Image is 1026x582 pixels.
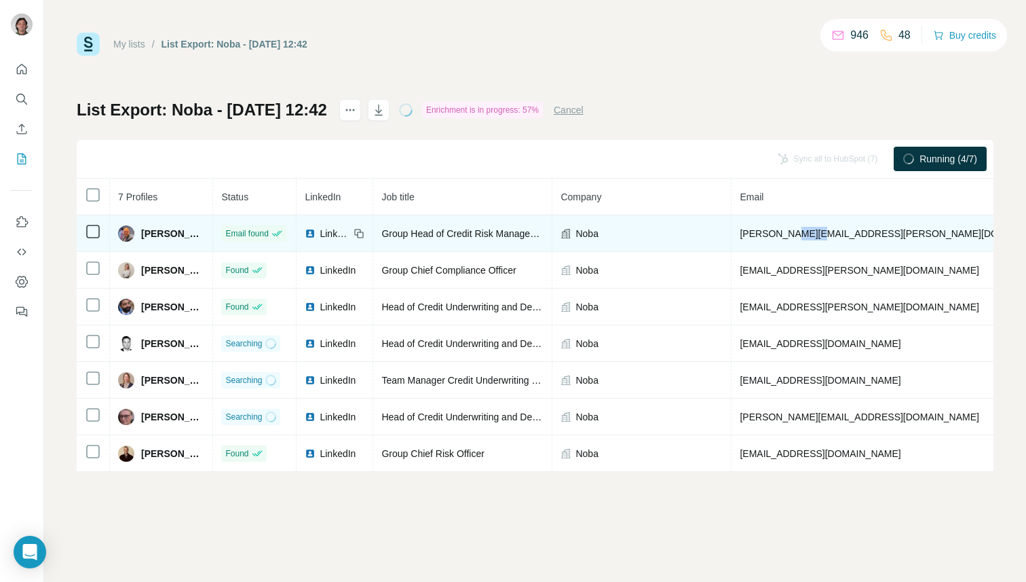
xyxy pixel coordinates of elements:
[141,374,204,387] span: [PERSON_NAME]
[305,448,316,459] img: LinkedIn logo
[422,102,543,118] div: Enrichment is in progress: 57%
[225,301,248,313] span: Found
[575,227,598,240] span: Noba
[919,152,977,166] span: Running (4/7)
[11,147,33,171] button: My lists
[320,410,356,424] span: LinkedIn
[320,263,356,277] span: LinkedIn
[305,375,316,386] img: LinkedIn logo
[141,300,204,314] span: [PERSON_NAME]
[118,192,157,202] span: 7 Profiles
[740,192,763,202] span: Email
[141,227,204,240] span: [PERSON_NAME]
[554,103,584,117] button: Cancel
[575,374,598,387] span: Noba
[575,447,598,460] span: Noba
[850,27,869,43] p: 946
[77,33,100,56] img: Surfe Logo
[225,448,248,460] span: Found
[305,338,316,349] img: LinkedIn logo
[14,536,46,568] div: Open Intercom Messenger
[933,26,996,45] button: Buy credits
[118,225,134,242] img: Avatar
[740,375,900,386] span: [EMAIL_ADDRESS][DOMAIN_NAME]
[11,14,33,35] img: Avatar
[320,447,356,460] span: LinkedIn
[305,192,341,202] span: LinkedIn
[77,99,327,121] h1: List Export: Noba - [DATE] 12:42
[152,37,155,51] li: /
[381,448,484,459] span: Group Chief Risk Officer
[113,39,145,50] a: My lists
[225,411,262,423] span: Searching
[305,228,316,239] img: LinkedIn logo
[575,263,598,277] span: Noba
[560,192,601,202] span: Company
[381,228,551,239] span: Group Head of Credit Risk Management
[11,117,33,141] button: Enrich CSV
[141,447,204,460] span: [PERSON_NAME]
[381,302,596,312] span: Head of Credit Underwriting and Decision Analytics
[118,409,134,425] img: Avatar
[305,265,316,276] img: LinkedIn logo
[11,240,33,264] button: Use Surfe API
[740,448,900,459] span: [EMAIL_ADDRESS][DOMAIN_NAME]
[161,37,307,51] div: List Export: Noba - [DATE] 12:42
[11,270,33,294] button: Dashboard
[381,412,596,422] span: Head of Credit Underwriting and Decision Analytics
[11,87,33,111] button: Search
[898,27,911,43] p: 48
[740,265,978,276] span: [EMAIL_ADDRESS][PERSON_NAME][DOMAIN_NAME]
[141,410,204,424] span: [PERSON_NAME]
[339,99,361,121] button: actions
[221,192,248,202] span: Status
[381,338,596,349] span: Head of Credit Underwriting and Decision Analytics
[740,302,978,312] span: [EMAIL_ADDRESS][PERSON_NAME][DOMAIN_NAME]
[225,338,262,350] span: Searching
[575,300,598,314] span: Noba
[141,337,204,350] span: [PERSON_NAME]
[118,299,134,315] img: Avatar
[225,264,248,276] span: Found
[11,57,33,81] button: Quick start
[320,337,356,350] span: LinkedIn
[11,210,33,234] button: Use Surfe on LinkedIn
[575,410,598,424] span: Noba
[740,412,978,422] span: [PERSON_NAME][EMAIL_ADDRESS][DOMAIN_NAME]
[381,192,414,202] span: Job title
[320,227,349,240] span: LinkedIn
[320,300,356,314] span: LinkedIn
[575,337,598,350] span: Noba
[118,262,134,278] img: Avatar
[118,445,134,462] img: Avatar
[305,412,316,422] img: LinkedIn logo
[141,263,204,277] span: [PERSON_NAME]
[11,299,33,324] button: Feedback
[320,374,356,387] span: LinkedIn
[118,372,134,388] img: Avatar
[305,302,316,312] img: LinkedIn logo
[381,265,516,276] span: Group Chief Compliance Officer
[740,338,900,349] span: [EMAIL_ADDRESS][DOMAIN_NAME]
[118,335,134,352] img: Avatar
[225,374,262,386] span: Searching
[381,375,617,386] span: Team Manager Credit Underwriting & Decision Analytics
[225,228,268,240] span: Email found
